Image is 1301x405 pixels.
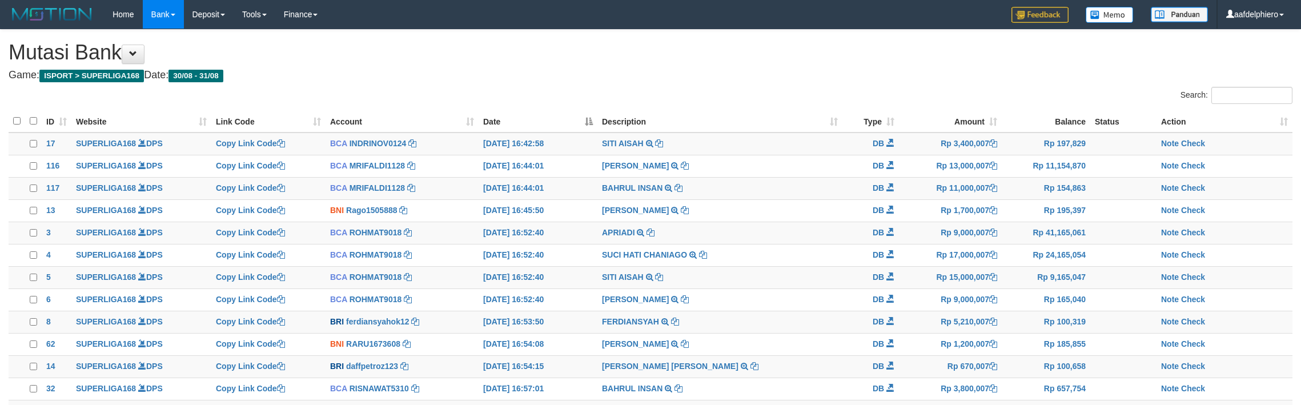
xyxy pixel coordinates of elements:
a: Copy ferdiansyahok12 to clipboard [411,317,419,326]
h4: Game: Date: [9,70,1292,81]
span: BCA [330,272,347,282]
td: Rp 11,000,007 [899,177,1002,199]
a: Copy Rp 1,700,007 to clipboard [989,206,997,215]
a: Copy MUHAMAD TAUFIK to clipboard [681,206,689,215]
td: Rp 15,000,007 [899,266,1002,288]
th: Account: activate to sort column ascending [326,110,479,133]
a: Copy SUCI HATI CHANIAGO to clipboard [699,250,707,259]
a: Note [1161,228,1179,237]
td: Rp 9,000,007 [899,222,1002,244]
a: BAHRUL INSAN [602,183,662,193]
td: DPS [71,177,211,199]
span: BCA [330,139,347,148]
a: SUPERLIGA168 [76,272,136,282]
a: Note [1161,295,1179,304]
a: daffpetroz123 [346,362,398,371]
a: Copy Rp 5,210,007 to clipboard [989,317,997,326]
span: 8 [46,317,51,326]
td: Rp 3,800,007 [899,378,1002,400]
td: DPS [71,378,211,400]
span: BNI [330,339,344,348]
a: Check [1181,317,1205,326]
img: panduan.png [1151,7,1208,22]
span: DB [873,183,884,193]
a: Copy ROHMAT9018 to clipboard [404,272,412,282]
a: SUPERLIGA168 [76,384,136,393]
a: [PERSON_NAME] [PERSON_NAME] [602,362,738,371]
th: ID: activate to sort column ascending [42,110,71,133]
a: Check [1181,250,1205,259]
td: Rp 100,658 [1002,355,1090,378]
span: DB [873,272,884,282]
td: Rp 41,165,061 [1002,222,1090,244]
a: ferdiansyahok12 [346,317,409,326]
a: ROHMAT9018 [350,250,402,259]
td: [DATE] 16:54:08 [479,333,597,355]
a: Copy BAHRUL INSAN to clipboard [674,183,682,193]
img: Feedback.jpg [1011,7,1069,23]
a: RARU1673608 [346,339,400,348]
span: DB [873,295,884,304]
a: Copy MRIFALDI1128 to clipboard [407,161,415,170]
th: Action: activate to sort column ascending [1157,110,1292,133]
a: ROHMAT9018 [350,295,402,304]
span: ISPORT > SUPERLIGA168 [39,70,144,82]
a: RISNAWAT5310 [350,384,409,393]
a: Note [1161,161,1179,170]
td: [DATE] 16:45:50 [479,199,597,222]
a: Copy RARU1673608 to clipboard [403,339,411,348]
a: [PERSON_NAME] [602,295,669,304]
a: Copy Rp 15,000,007 to clipboard [989,272,997,282]
td: Rp 100,319 [1002,311,1090,333]
a: Copy Rp 670,007 to clipboard [989,362,997,371]
a: Copy Rp 11,000,007 to clipboard [989,183,997,193]
span: 32 [46,384,55,393]
span: DB [873,161,884,170]
a: Check [1181,161,1205,170]
a: [PERSON_NAME] [602,339,669,348]
a: SUCI HATI CHANIAGO [602,250,687,259]
img: Button%20Memo.svg [1086,7,1134,23]
span: BRI [330,362,344,371]
a: SUPERLIGA168 [76,362,136,371]
a: Copy RISNAWAT5310 to clipboard [411,384,419,393]
td: Rp 17,000,007 [899,244,1002,266]
a: SITI AISAH [602,139,644,148]
td: Rp 657,754 [1002,378,1090,400]
a: Copy Rp 13,000,007 to clipboard [989,161,997,170]
a: Copy Rp 3,400,007 to clipboard [989,139,997,148]
td: Rp 197,829 [1002,133,1090,155]
a: [PERSON_NAME] [602,161,669,170]
label: Search: [1180,87,1292,104]
a: Note [1161,139,1179,148]
span: BCA [330,250,347,259]
td: Rp 195,397 [1002,199,1090,222]
a: Check [1181,228,1205,237]
td: [DATE] 16:53:50 [479,311,597,333]
a: MRIFALDI1128 [350,183,405,193]
td: [DATE] 16:44:01 [479,177,597,199]
td: Rp 3,400,007 [899,133,1002,155]
a: SUPERLIGA168 [76,183,136,193]
a: Check [1181,339,1205,348]
span: 30/08 - 31/08 [168,70,223,82]
span: 17 [46,139,55,148]
td: [DATE] 16:52:40 [479,244,597,266]
a: Copy SITI AISAH to clipboard [655,139,663,148]
a: Note [1161,250,1179,259]
a: SUPERLIGA168 [76,161,136,170]
a: SUPERLIGA168 [76,250,136,259]
td: [DATE] 16:57:01 [479,378,597,400]
td: Rp 1,200,007 [899,333,1002,355]
th: Status [1090,110,1157,133]
td: [DATE] 16:44:01 [479,155,597,177]
span: 116 [46,161,59,170]
h1: Mutasi Bank [9,41,1292,64]
span: 5 [46,272,51,282]
td: Rp 13,000,007 [899,155,1002,177]
td: DPS [71,222,211,244]
a: SUPERLIGA168 [76,228,136,237]
a: Copy Rp 3,800,007 to clipboard [989,384,997,393]
td: [DATE] 16:54:15 [479,355,597,378]
td: Rp 1,700,007 [899,199,1002,222]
